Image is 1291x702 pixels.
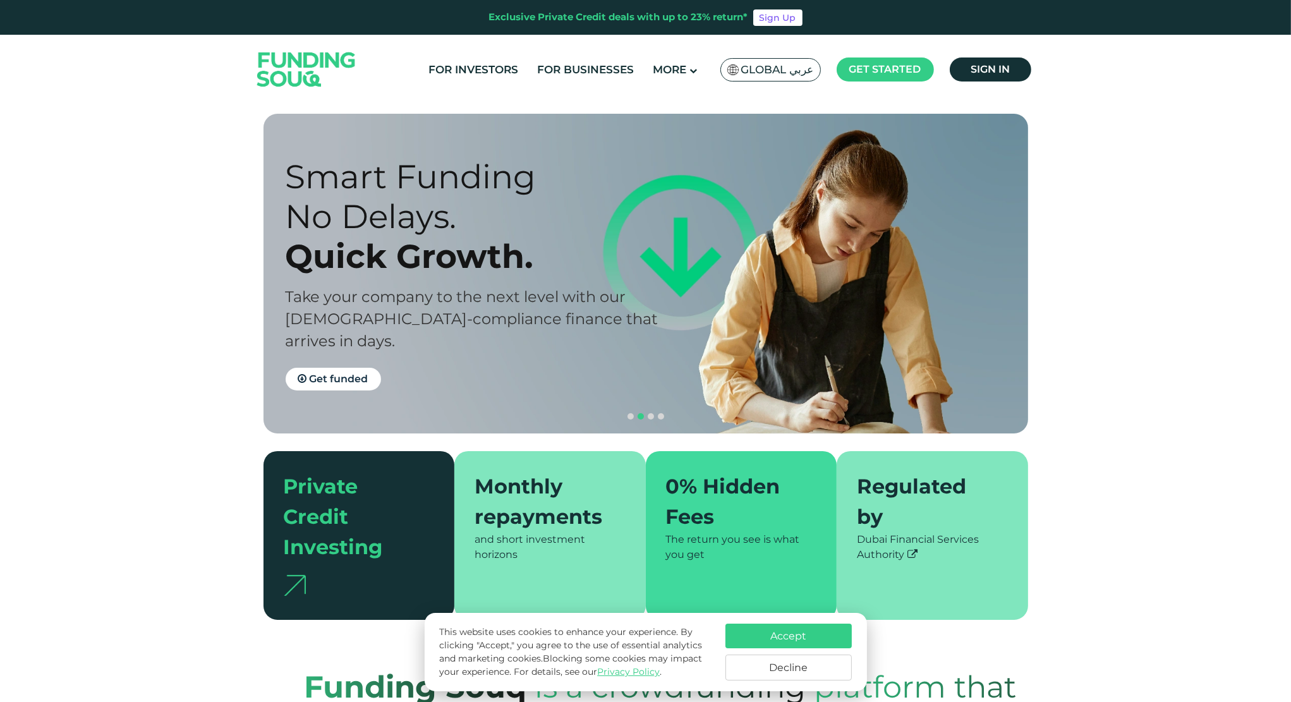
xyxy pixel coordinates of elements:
a: Sign in [950,57,1031,82]
a: For Investors [425,59,521,80]
a: Privacy Policy [597,666,660,677]
div: Take your company to the next level with our [286,286,668,308]
button: navigation [656,411,666,421]
div: Private Credit Investing [284,471,420,562]
p: This website uses cookies to enhance your experience. By clicking "Accept," you agree to the use ... [439,626,712,679]
span: Global عربي [741,63,814,77]
div: Smart Funding [286,157,668,197]
span: Blocking some cookies may impact your experience. [439,653,702,677]
span: Sign in [971,63,1010,75]
span: Get started [849,63,921,75]
button: navigation [626,411,636,421]
span: For details, see our . [514,666,662,677]
div: 0% Hidden Fees [666,471,802,532]
span: Get funded [310,373,368,385]
img: SA Flag [727,64,739,75]
button: navigation [646,411,656,421]
div: [DEMOGRAPHIC_DATA]-compliance finance that arrives in days. [286,308,668,352]
div: No Delays. [286,197,668,236]
div: Monthly repayments [475,471,610,532]
div: Quick Growth. [286,236,668,276]
button: navigation [636,411,646,421]
a: For Businesses [534,59,637,80]
a: Get funded [286,368,381,390]
span: More [653,63,686,76]
div: Exclusive Private Credit deals with up to 23% return* [489,10,748,25]
img: arrow [284,575,306,596]
div: The return you see is what you get [666,532,817,562]
button: Decline [725,655,852,681]
div: Dubai Financial Services Authority [857,532,1008,562]
button: Accept [725,624,852,648]
div: Regulated by [857,471,993,532]
div: and short investment horizons [475,532,626,562]
a: Sign Up [753,9,803,26]
img: Logo [245,37,368,101]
